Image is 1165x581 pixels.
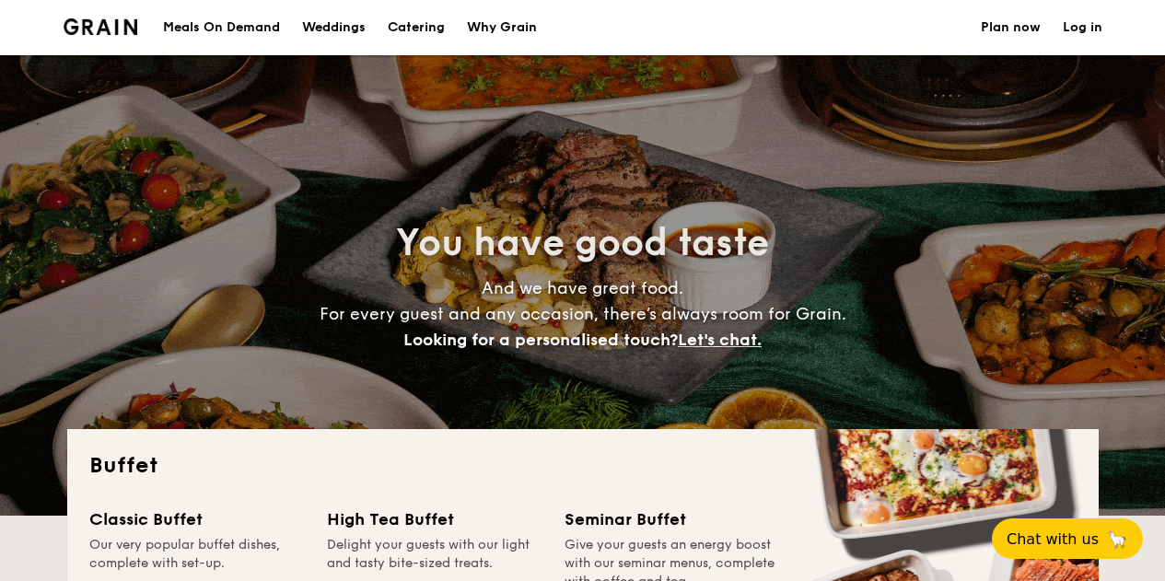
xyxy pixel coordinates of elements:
a: Logotype [64,18,138,35]
span: Chat with us [1007,530,1099,548]
span: 🦙 [1106,529,1128,550]
button: Chat with us🦙 [992,518,1143,559]
img: Grain [64,18,138,35]
h2: Buffet [89,451,1077,481]
span: Let's chat. [678,330,762,350]
div: Classic Buffet [89,506,305,532]
div: Seminar Buffet [565,506,780,532]
div: High Tea Buffet [327,506,542,532]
